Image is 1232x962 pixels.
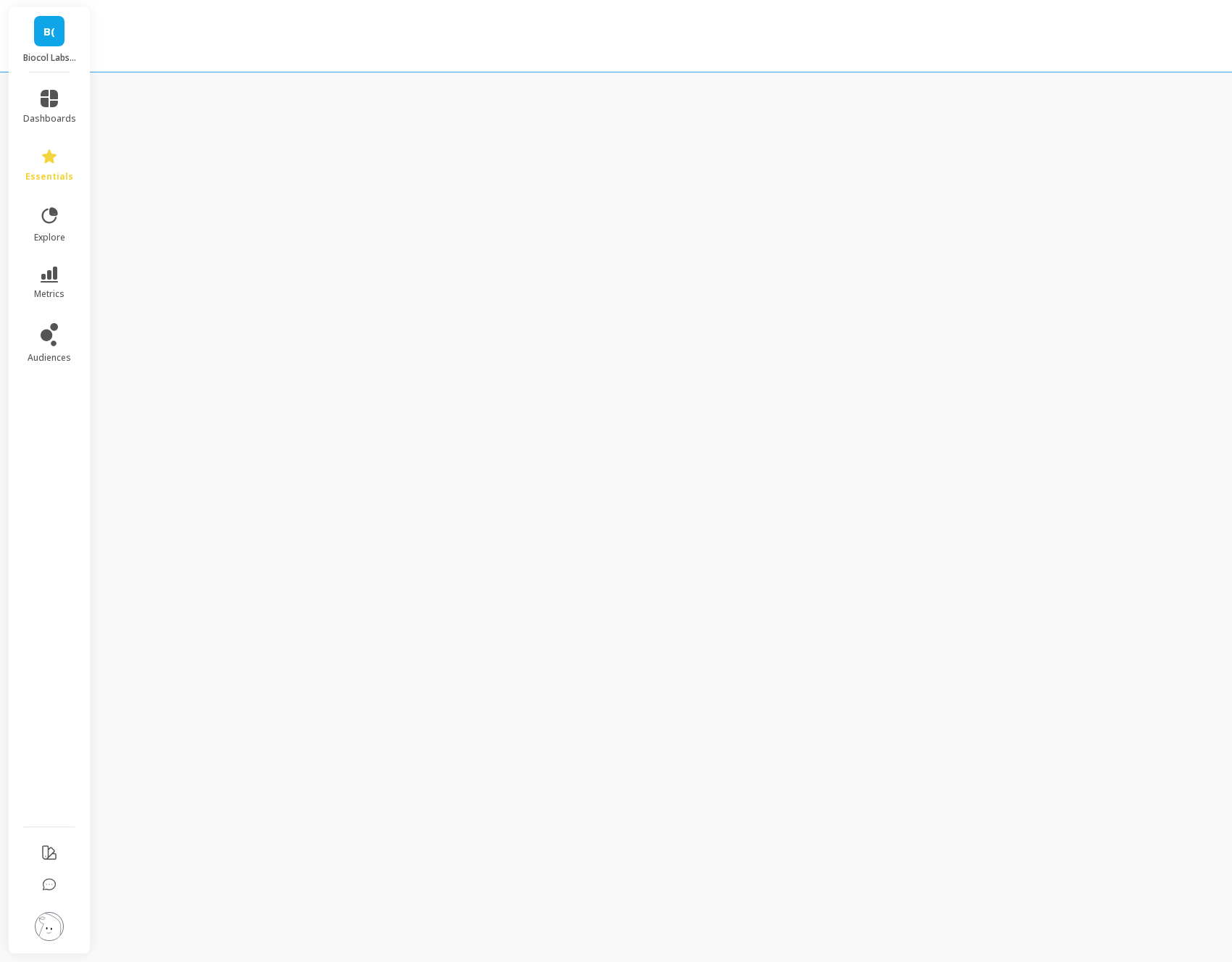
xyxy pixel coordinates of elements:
span: B( [43,23,55,40]
p: Biocol Labs (US) [23,52,76,64]
span: metrics [34,288,64,300]
img: profile picture [35,912,64,941]
span: audiences [28,352,71,364]
span: dashboards [23,113,76,125]
span: essentials [25,171,73,183]
span: explore [34,232,65,243]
